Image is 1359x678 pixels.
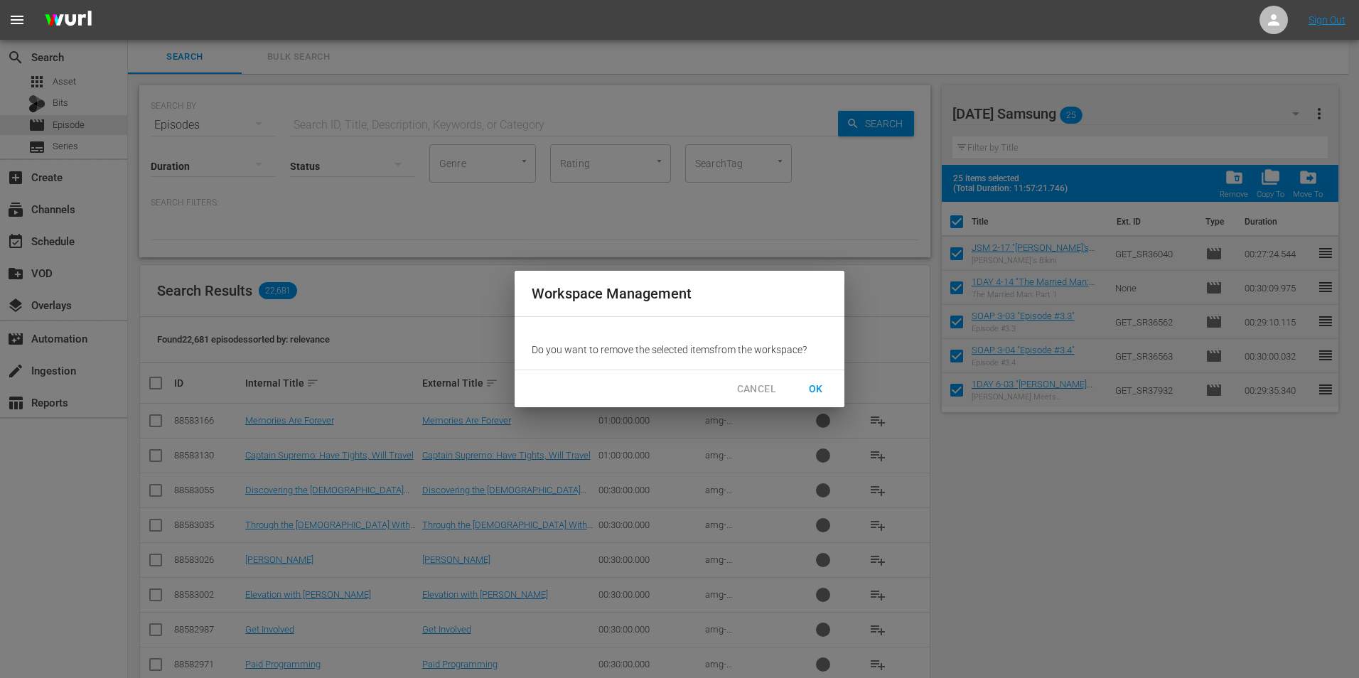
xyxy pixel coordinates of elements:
[1309,14,1345,26] a: Sign Out
[9,11,26,28] span: menu
[793,376,839,402] button: OK
[532,282,827,305] h2: Workspace Management
[34,4,102,37] img: ans4CAIJ8jUAAAAAAAAAAAAAAAAAAAAAAAAgQb4GAAAAAAAAAAAAAAAAAAAAAAAAJMjXAAAAAAAAAAAAAAAAAAAAAAAAgAT5G...
[726,376,788,402] button: CANCEL
[532,343,827,357] p: Do you want to remove the selected item s from the workspace?
[737,380,776,398] span: CANCEL
[805,380,827,398] span: OK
